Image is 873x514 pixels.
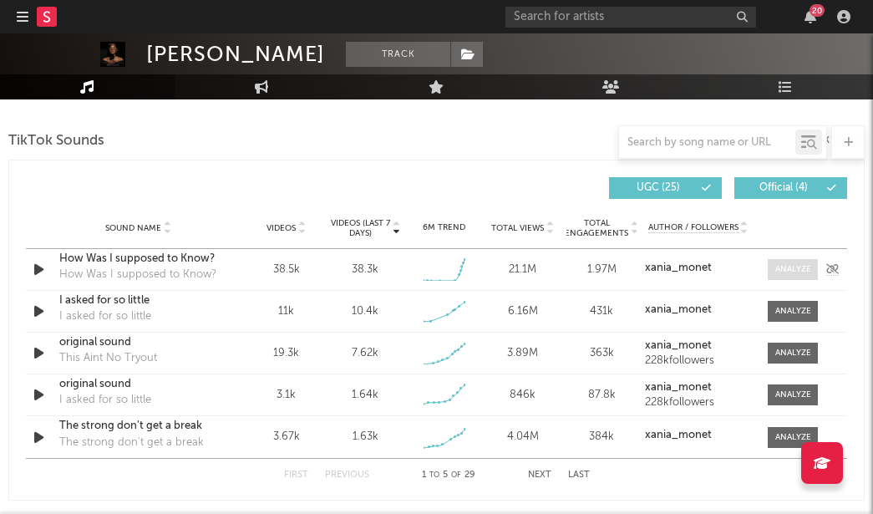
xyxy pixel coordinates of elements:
button: Next [528,471,551,480]
input: Search by song name or URL [619,136,795,150]
div: 38.3k [352,262,378,278]
div: 846k [488,387,558,404]
a: The strong don't get a break [59,418,218,435]
div: [PERSON_NAME] [146,42,325,67]
div: 6.16M [488,303,558,320]
a: xania_monet [645,340,751,352]
div: How Was I supposed to Know? [59,267,216,283]
div: This Aint No Tryout [59,350,157,367]
div: 19.3k [251,345,322,362]
span: Official ( 4 ) [745,183,822,193]
div: 1.97M [566,262,637,278]
div: 87.8k [566,387,637,404]
span: Sound Name [105,223,161,233]
div: 1.64k [352,387,378,404]
div: 1 5 29 [403,466,495,486]
a: original sound [59,376,218,393]
a: I asked for so little [59,293,218,309]
span: Total Engagements [565,218,628,238]
span: Total Views [491,223,544,233]
button: 20 [804,10,816,23]
a: xania_monet [645,304,751,316]
div: 21.1M [488,262,558,278]
a: original sound [59,334,218,351]
input: Search for artists [505,7,756,28]
div: 7.62k [352,345,378,362]
span: UGC ( 25 ) [620,183,697,193]
button: First [284,471,308,480]
a: xania_monet [645,430,751,441]
div: 38.5k [251,262,322,278]
strong: xania_monet [645,382,712,393]
strong: xania_monet [645,304,712,315]
button: Official(4) [734,177,847,199]
div: The strong don't get a break [59,435,204,451]
div: 431k [566,303,637,320]
strong: xania_monet [645,340,712,351]
a: xania_monet [645,262,751,274]
div: 1.63k [353,429,378,445]
span: Videos (last 7 days) [330,218,390,238]
div: 3.1k [251,387,322,404]
div: 363k [566,345,637,362]
div: 3.89M [488,345,558,362]
div: 20 [810,4,825,17]
strong: xania_monet [645,262,712,273]
div: 11k [251,303,322,320]
span: to [429,471,439,479]
a: xania_monet [645,382,751,394]
span: of [451,471,461,479]
button: Last [568,471,590,480]
div: 6M Trend [409,221,479,234]
div: 228k followers [645,397,751,409]
button: Previous [325,471,369,480]
span: Author / Followers [648,222,738,233]
button: UGC(25) [609,177,722,199]
div: I asked for so little [59,308,151,325]
button: Track [346,42,450,67]
div: 4.04M [488,429,558,445]
div: I asked for so little [59,392,151,409]
span: Videos [266,223,296,233]
div: 3.67k [251,429,322,445]
div: 10.4k [352,303,378,320]
strong: xania_monet [645,430,712,440]
a: How Was I supposed to Know? [59,251,218,267]
div: 228k followers [645,355,751,367]
div: 384k [566,429,637,445]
